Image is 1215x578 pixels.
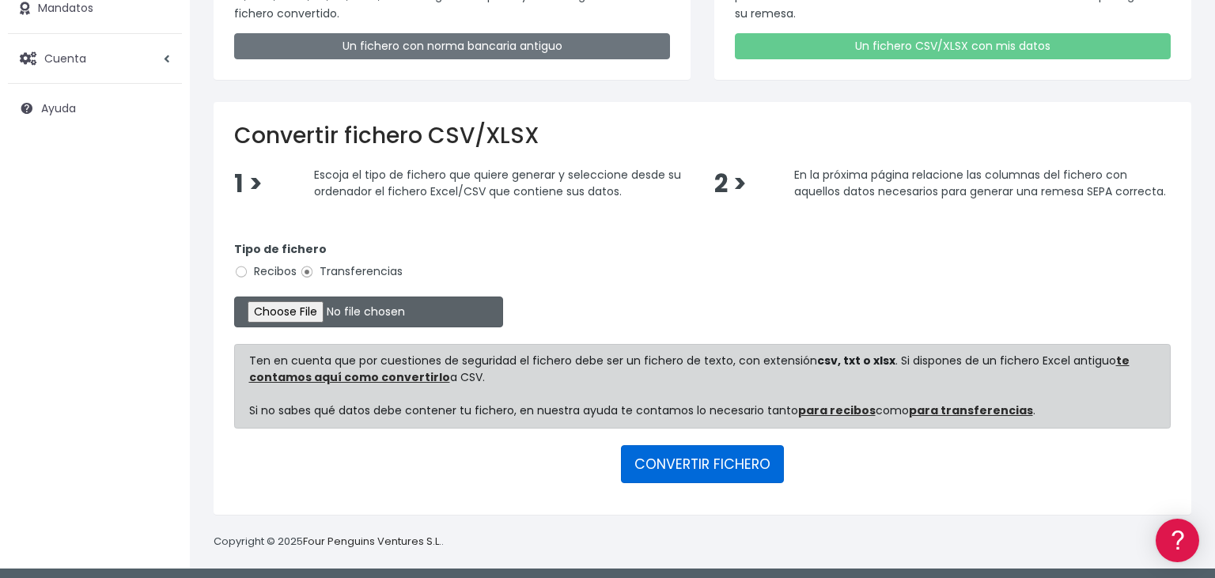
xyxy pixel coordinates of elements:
a: Videotutoriales [16,249,301,274]
span: Cuenta [44,50,86,66]
a: para recibos [798,402,876,418]
span: Escoja el tipo de fichero que quiere generar y seleccione desde su ordenador el fichero Excel/CSV... [314,166,681,199]
a: Four Penguins Ventures S.L. [303,534,441,549]
strong: csv, txt o xlsx [817,353,895,368]
a: Cuenta [8,42,182,75]
a: Problemas habituales [16,225,301,249]
a: Perfiles de empresas [16,274,301,298]
div: Facturación [16,314,301,329]
div: Información general [16,110,301,125]
a: General [16,339,301,364]
span: En la próxima página relacione las columnas del fichero con aquellos datos necesarios para genera... [794,166,1166,199]
button: CONVERTIR FICHERO [621,445,784,483]
label: Transferencias [300,263,403,280]
a: API [16,404,301,429]
span: 2 > [714,167,747,201]
p: Copyright © 2025 . [214,534,444,550]
div: Programadores [16,380,301,395]
label: Recibos [234,263,297,280]
a: te contamos aquí como convertirlo [249,353,1130,385]
button: Contáctanos [16,423,301,451]
strong: Tipo de fichero [234,241,327,257]
a: POWERED BY ENCHANT [218,455,305,470]
span: 1 > [234,167,263,201]
a: para transferencias [909,402,1033,418]
a: Un fichero con norma bancaria antiguo [234,33,670,59]
span: Ayuda [41,100,76,116]
a: Formatos [16,200,301,225]
h2: Convertir fichero CSV/XLSX [234,123,1171,149]
div: Convertir ficheros [16,175,301,190]
a: Ayuda [8,92,182,125]
a: Información general [16,134,301,159]
a: Un fichero CSV/XLSX con mis datos [735,33,1171,59]
div: Ten en cuenta que por cuestiones de seguridad el fichero debe ser un fichero de texto, con extens... [234,344,1171,429]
